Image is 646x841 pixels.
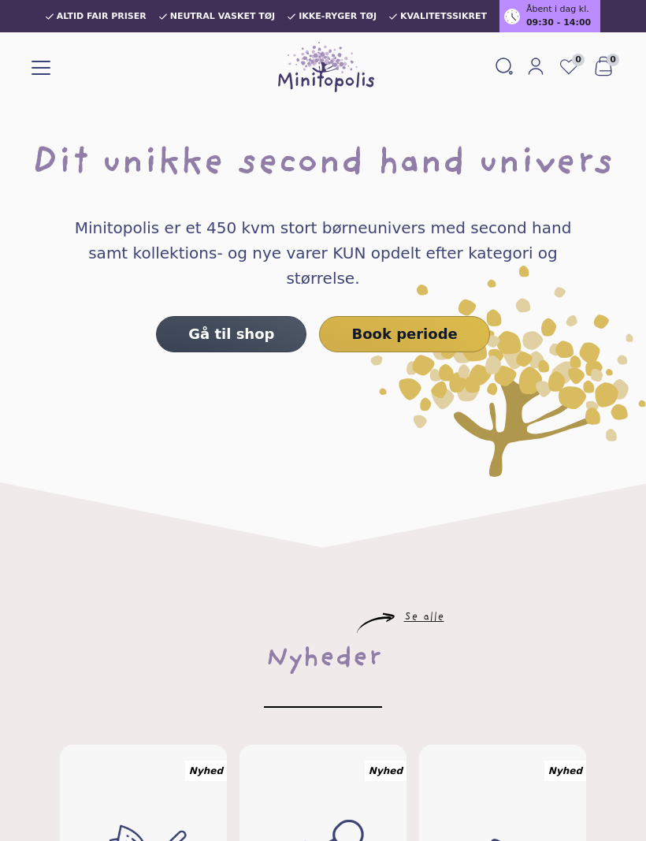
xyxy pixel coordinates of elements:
[586,52,621,82] button: 0
[370,266,646,477] img: Minitopolis' logo som et gul blomst
[299,12,377,21] span: Ikke-ryger tøj
[365,761,407,781] div: Nyhed
[57,12,147,21] span: Altid fair priser
[607,54,619,66] span: 0
[156,316,306,352] a: Gå til shop
[520,54,551,80] a: Mit Minitopolis login
[526,3,589,17] span: Åbent i dag kl.
[572,54,585,66] span: 0
[265,634,381,684] div: Nyheder
[25,140,621,190] h1: Dit unikke second hand univers
[404,613,444,623] a: Se alle
[185,761,227,781] div: Nyhed
[544,761,586,781] div: Nyhed
[58,215,588,291] h4: Minitopolis er et 450 kvm stort børneunivers med second hand samt kollektions- og nye varer KUN o...
[319,316,489,352] a: Book periode
[278,42,374,92] img: Minitopolis logo
[400,12,487,21] span: Kvalitetssikret
[170,12,276,21] span: Neutral vasket tøj
[551,52,586,82] a: 0
[526,17,591,30] span: 09:30 - 14:00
